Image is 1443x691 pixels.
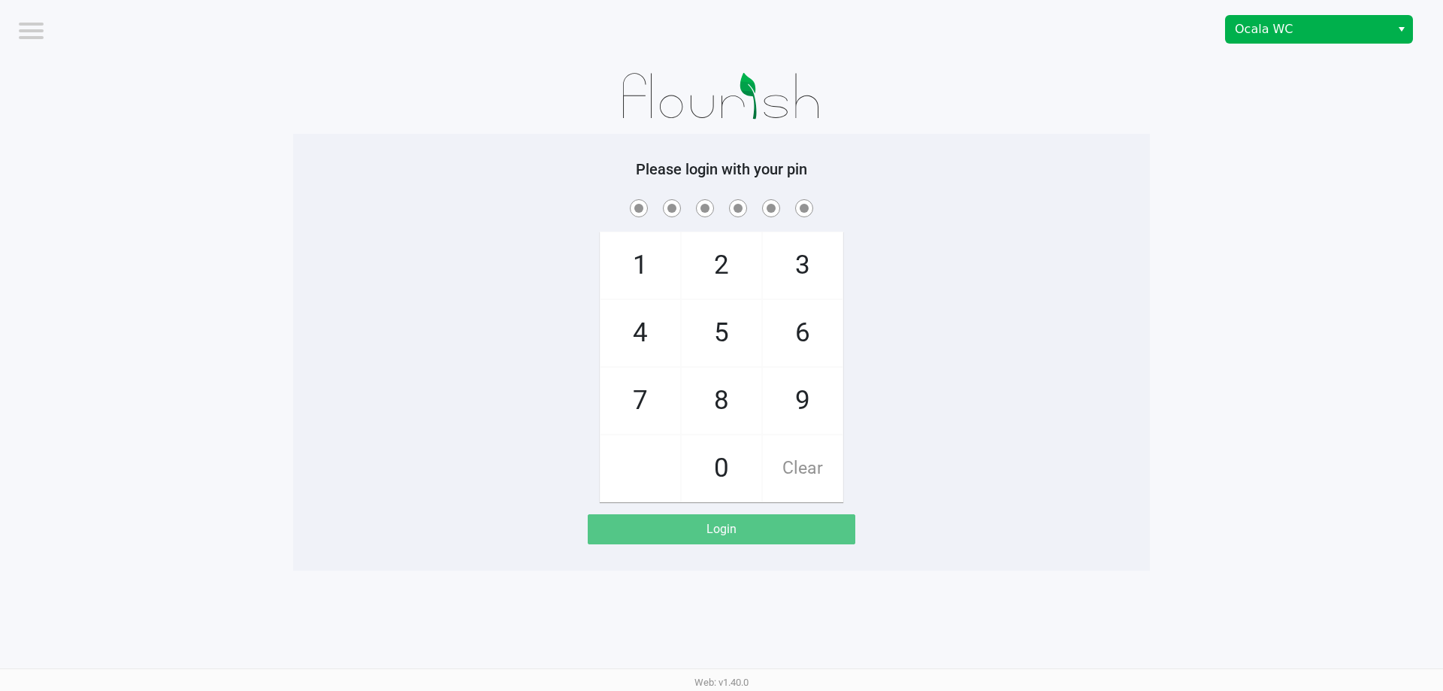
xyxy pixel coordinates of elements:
[682,368,761,434] span: 8
[694,677,749,688] span: Web: v1.40.0
[600,368,680,434] span: 7
[1235,20,1381,38] span: Ocala WC
[1390,16,1412,43] button: Select
[600,232,680,299] span: 1
[682,435,761,502] span: 0
[682,300,761,366] span: 5
[763,368,843,434] span: 9
[763,300,843,366] span: 6
[682,232,761,299] span: 2
[763,232,843,299] span: 3
[304,160,1139,178] h5: Please login with your pin
[600,300,680,366] span: 4
[763,435,843,502] span: Clear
